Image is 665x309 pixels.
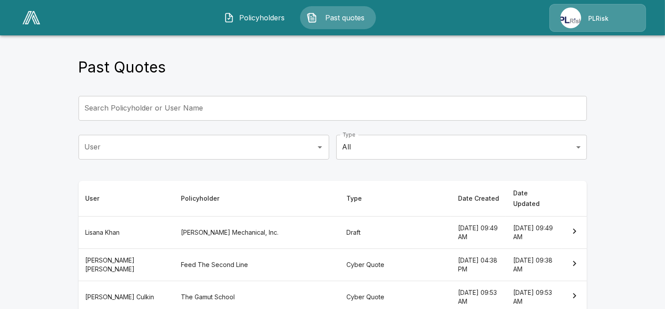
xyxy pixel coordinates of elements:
th: Cyber Quote [339,248,451,281]
th: Lisana Khan [79,216,174,248]
th: Date Updated [506,181,562,217]
th: [PERSON_NAME] Mechanical, Inc. [174,216,339,248]
span: Past quotes [321,12,369,23]
div: All [336,135,587,160]
button: Past quotes IconPast quotes [300,6,376,29]
th: [DATE] 09:38 AM [506,248,562,281]
img: Policyholders Icon [224,12,234,23]
button: Open [314,141,326,153]
th: Policyholder [174,181,339,217]
h4: Past Quotes [79,58,166,76]
th: [DATE] 09:49 AM [451,216,506,248]
th: [DATE] 09:49 AM [506,216,562,248]
img: Past quotes Icon [307,12,317,23]
button: Policyholders IconPolicyholders [217,6,293,29]
label: Type [342,131,355,138]
th: Draft [339,216,451,248]
span: Policyholders [238,12,286,23]
th: User [79,181,174,217]
th: [DATE] 04:38 PM [451,248,506,281]
img: AA Logo [23,11,40,24]
th: Feed The Second Line [174,248,339,281]
th: [PERSON_NAME] [PERSON_NAME] [79,248,174,281]
th: Type [339,181,451,217]
th: Date Created [451,181,506,217]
